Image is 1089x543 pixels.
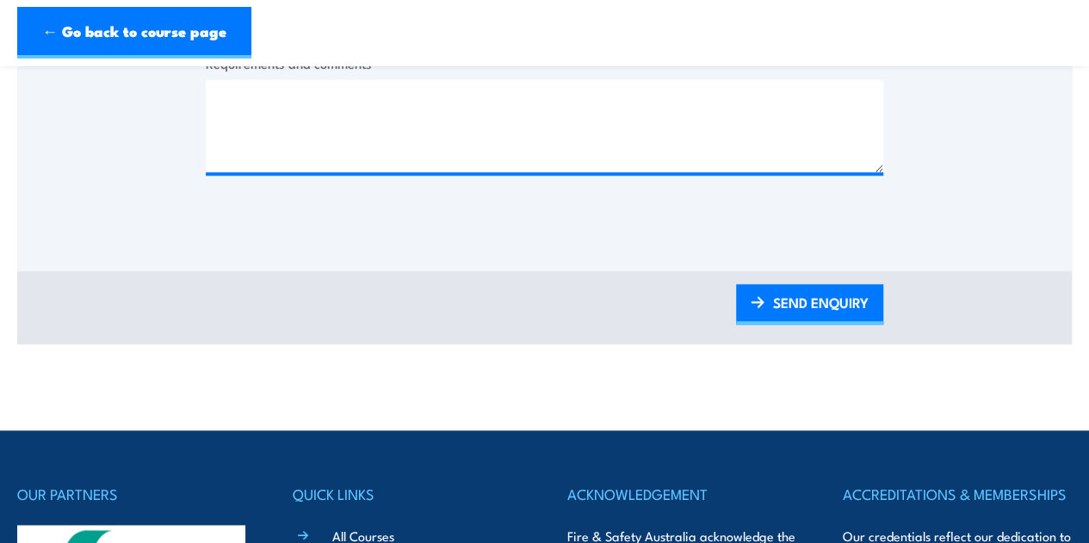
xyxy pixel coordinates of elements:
a: SEND ENQUIRY [736,284,883,324]
a: ← Go back to course page [17,7,251,59]
h4: ACKNOWLEDGEMENT [567,482,797,506]
h4: ACCREDITATIONS & MEMBERSHIPS [843,482,1073,506]
h4: QUICK LINKS [293,482,523,506]
h4: OUR PARTNERS [17,482,247,506]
